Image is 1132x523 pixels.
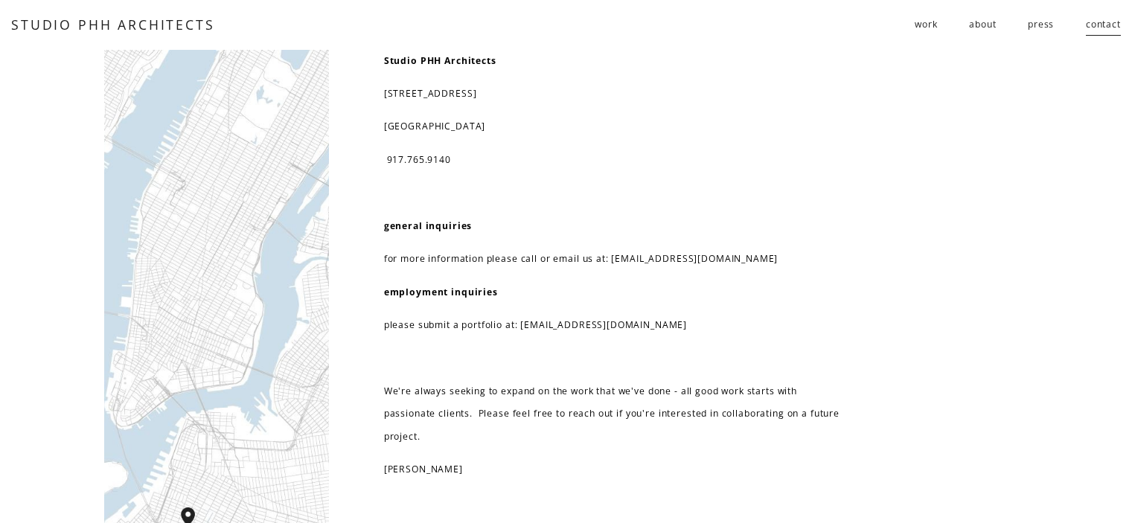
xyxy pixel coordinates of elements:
[915,13,937,37] a: folder dropdown
[384,149,842,171] p: 917.765.9140
[11,16,214,33] a: STUDIO PHH ARCHITECTS
[384,314,842,336] p: please submit a portfolio at: [EMAIL_ADDRESS][DOMAIN_NAME]
[384,219,473,232] strong: general inquiries
[1028,13,1054,37] a: press
[384,83,842,105] p: [STREET_ADDRESS]
[384,248,842,270] p: for more information please call or email us at: [EMAIL_ADDRESS][DOMAIN_NAME]
[969,13,996,37] a: about
[384,54,496,67] strong: Studio PHH Architects
[384,286,498,298] strong: employment inquiries
[384,458,842,481] p: [PERSON_NAME]
[915,13,937,36] span: work
[384,115,842,138] p: [GEOGRAPHIC_DATA]
[1086,13,1121,37] a: contact
[384,380,842,448] p: We're always seeking to expand on the work that we've done - all good work starts with passionate...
